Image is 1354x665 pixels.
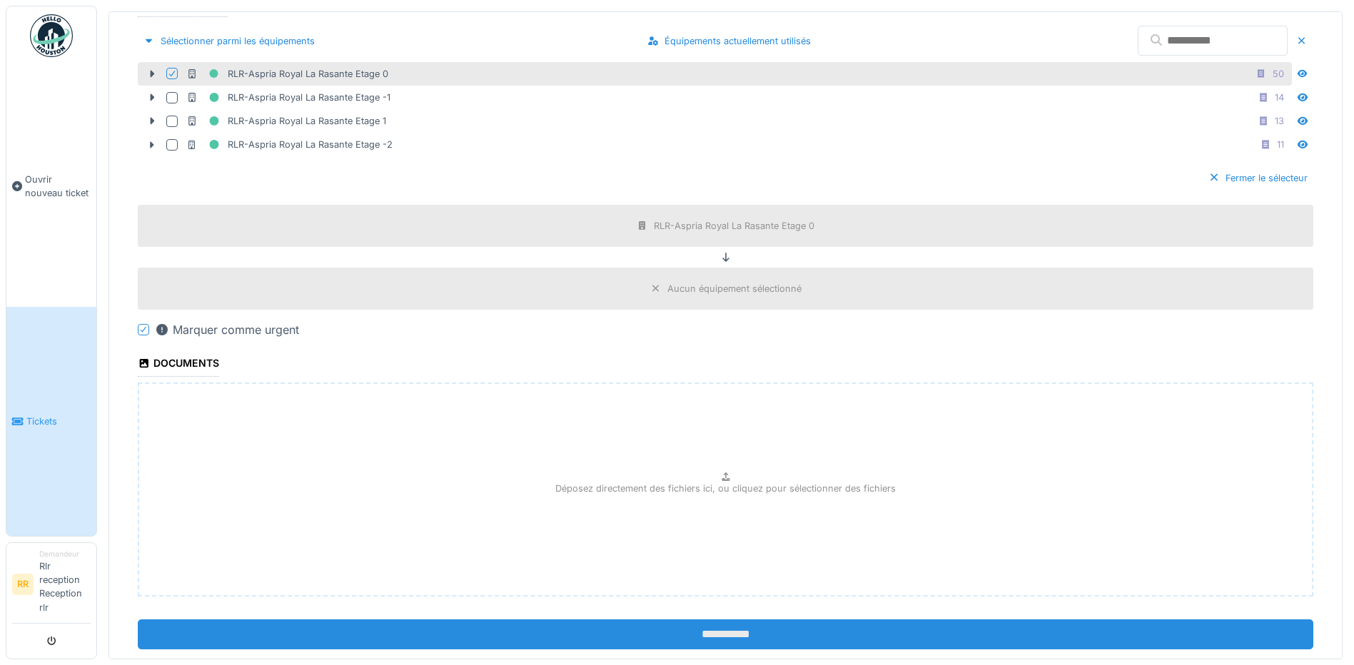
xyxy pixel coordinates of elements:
div: RLR-Aspria Royal La Rasante Etage -2 [186,136,393,153]
div: 11 [1277,138,1284,151]
div: 14 [1275,91,1284,104]
div: RLR-Aspria Royal La Rasante Etage -1 [186,88,390,106]
span: Tickets [26,415,91,428]
div: Sélectionner parmi les équipements [138,31,320,51]
li: Rlr reception Reception rlr [39,549,91,620]
img: Badge_color-CXgf-gQk.svg [30,14,73,57]
div: Aucun équipement sélectionné [667,282,802,295]
a: Tickets [6,307,96,535]
div: Documents [138,352,219,377]
div: RLR-Aspria Royal La Rasante Etage 0 [654,219,814,233]
div: Équipements actuellement utilisés [642,31,817,51]
p: Déposez directement des fichiers ici, ou cliquez pour sélectionner des fichiers [555,482,896,495]
div: Fermer le sélecteur [1203,168,1313,188]
div: RLR-Aspria Royal La Rasante Etage 0 [186,65,388,83]
div: 13 [1275,114,1284,128]
div: Marquer comme urgent [155,321,299,338]
li: RR [12,574,34,595]
div: RLR-Aspria Royal La Rasante Etage 1 [186,112,386,130]
a: RR DemandeurRlr reception Reception rlr [12,549,91,624]
div: 50 [1273,67,1284,81]
div: Demandeur [39,549,91,559]
a: Ouvrir nouveau ticket [6,65,96,307]
span: Ouvrir nouveau ticket [25,173,91,200]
